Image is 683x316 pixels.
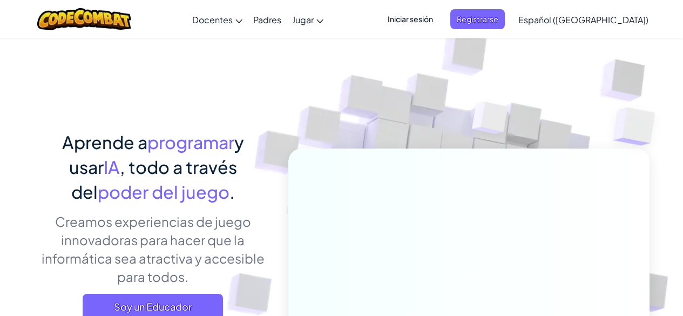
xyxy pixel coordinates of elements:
[34,212,272,286] p: Creamos experiencias de juego innovadoras para hacer que la informática sea atractiva y accesible...
[98,181,229,203] span: poder del juego
[71,156,237,203] span: , todo a través del
[37,8,132,30] img: CodeCombat logo
[147,131,234,153] span: programar
[248,5,287,34] a: Padres
[518,14,648,25] span: Español ([GEOGRAPHIC_DATA])
[287,5,329,34] a: Jugar
[381,9,439,29] button: Iniciar sesión
[450,9,505,29] button: Registrarse
[104,156,120,178] span: IA
[451,80,529,161] img: Overlap cubes
[513,5,654,34] a: Español ([GEOGRAPHIC_DATA])
[192,14,233,25] span: Docentes
[187,5,248,34] a: Docentes
[292,14,314,25] span: Jugar
[62,131,147,153] span: Aprende a
[229,181,235,203] span: .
